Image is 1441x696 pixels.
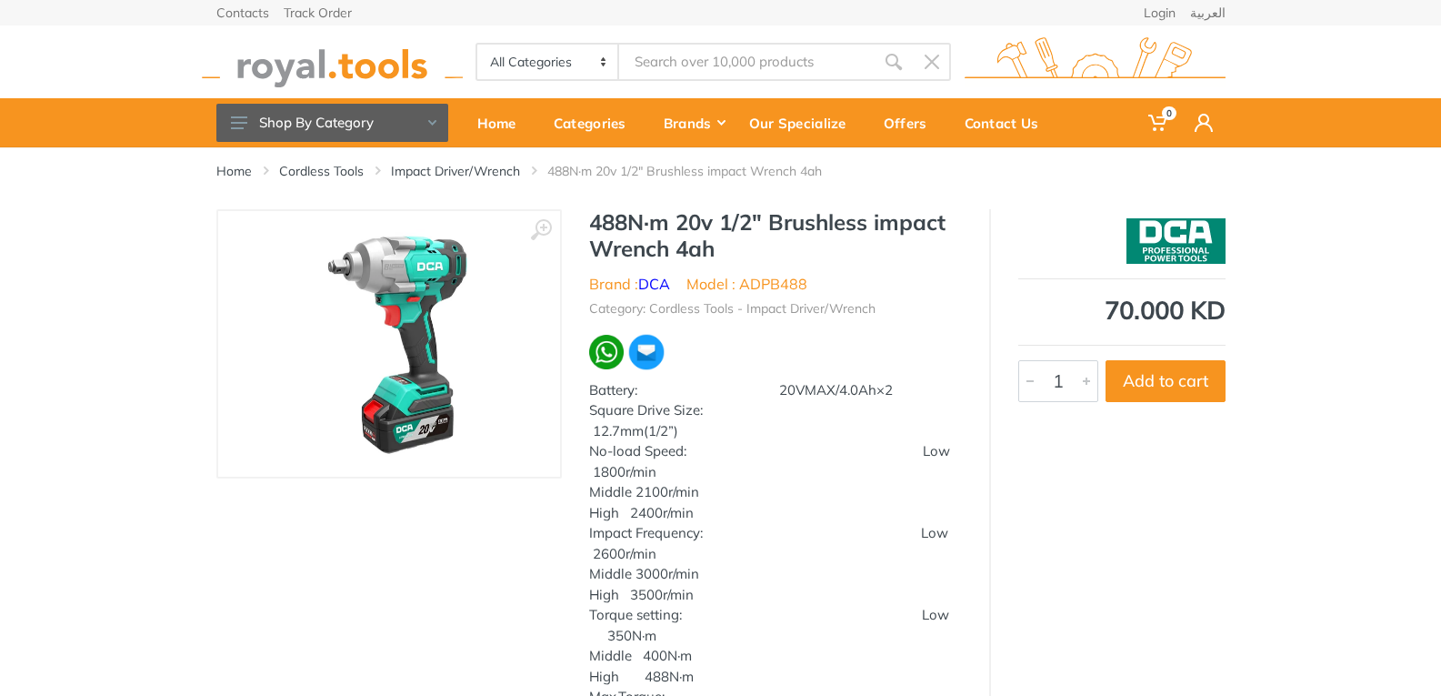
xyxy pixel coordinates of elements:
[202,37,463,87] img: royal.tools Logo
[952,98,1064,147] a: Contact Us
[638,275,670,293] a: DCA
[651,104,736,142] div: Brands
[589,585,962,606] div: High 3500r/min
[1126,218,1226,264] img: DCA
[541,98,651,147] a: Categories
[589,335,624,369] img: wa.webp
[619,43,874,81] input: Site search
[285,229,514,459] img: Royal Tools - 488N·m 20v 1/2
[589,482,962,503] div: Middle 2100r/min
[216,104,448,142] button: Shop By Category
[465,98,541,147] a: Home
[686,273,807,295] li: Model : ADPB488
[589,209,962,262] h1: 488N·m 20v 1/2" Brushless impact Wrench 4ah
[871,98,952,147] a: Offers
[1106,360,1226,402] button: Add to cart
[391,162,520,180] a: Impact Driver/Wrench
[541,104,651,142] div: Categories
[547,162,849,180] li: 488N·m 20v 1/2" Brushless impact Wrench 4ah
[736,104,871,142] div: Our Specialize
[589,646,962,667] div: Middle 400N·m
[589,667,962,688] div: High 488N·m
[216,6,269,19] a: Contacts
[1190,6,1226,19] a: العربية
[589,400,962,441] div: Square Drive Size: 12.7mm(1/2”)
[736,98,871,147] a: Our Specialize
[477,45,620,79] select: Category
[1162,106,1176,120] span: 0
[627,333,665,371] img: ma.webp
[965,37,1226,87] img: royal.tools Logo
[589,523,962,564] div: Impact Frequency: Low 2600r/min
[589,503,962,524] div: High 2400r/min
[1144,6,1176,19] a: Login
[589,564,962,585] div: Middle 3000r/min
[1018,298,1226,323] div: 70.000 KD
[589,441,962,482] div: No-load Speed: Low 1800r/min
[589,605,962,646] div: Torque setting: Low 350N·m
[216,162,1226,180] nav: breadcrumb
[952,104,1064,142] div: Contact Us
[465,104,541,142] div: Home
[589,299,876,318] li: Category: Cordless Tools - Impact Driver/Wrench
[871,104,952,142] div: Offers
[279,162,364,180] a: Cordless Tools
[216,162,252,180] a: Home
[284,6,352,19] a: Track Order
[1136,98,1182,147] a: 0
[589,273,670,295] li: Brand :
